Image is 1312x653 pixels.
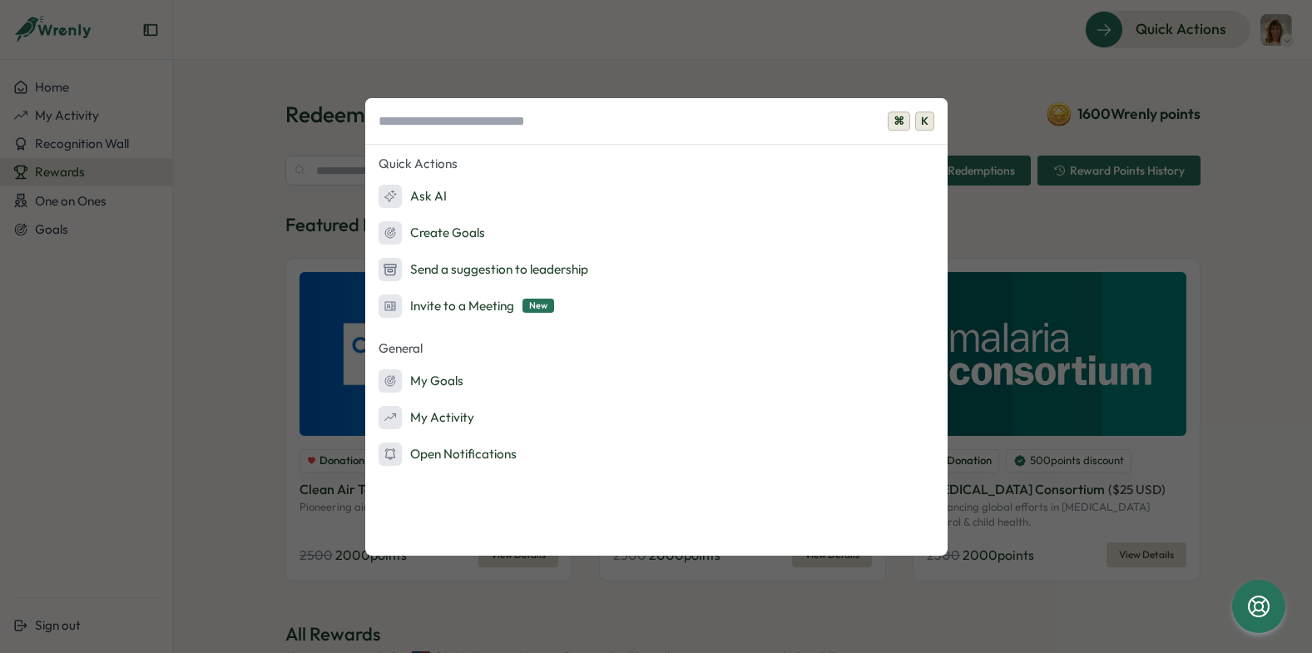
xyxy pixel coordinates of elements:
[365,336,948,361] p: General
[365,216,948,250] button: Create Goals
[379,221,485,245] div: Create Goals
[365,253,948,286] button: Send a suggestion to leadership
[888,111,910,131] span: ⌘
[365,438,948,471] button: Open Notifications
[365,401,948,434] button: My Activity
[522,299,554,313] span: New
[379,369,463,393] div: My Goals
[379,185,447,208] div: Ask AI
[365,180,948,213] button: Ask AI
[379,258,588,281] div: Send a suggestion to leadership
[915,111,934,131] span: K
[379,443,517,466] div: Open Notifications
[379,294,554,318] div: Invite to a Meeting
[365,289,948,323] button: Invite to a MeetingNew
[379,406,474,429] div: My Activity
[365,364,948,398] button: My Goals
[365,151,948,176] p: Quick Actions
